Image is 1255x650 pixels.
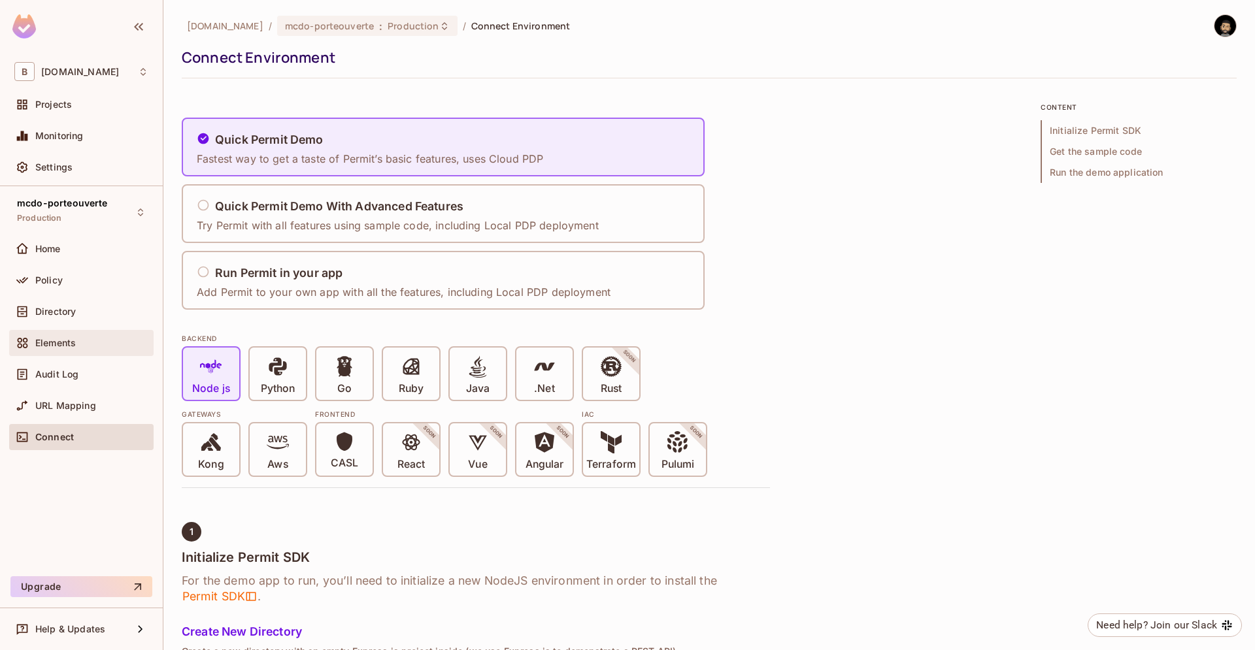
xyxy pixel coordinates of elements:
p: Try Permit with all features using sample code, including Local PDP deployment [197,218,599,233]
p: content [1041,102,1237,112]
p: Node js [192,382,230,395]
p: React [397,458,425,471]
span: the active workspace [187,20,263,32]
span: mcdo-porteouverte [17,198,108,208]
p: Terraform [586,458,636,471]
div: Connect Environment [182,48,1230,67]
span: SOON [604,331,655,382]
p: Fastest way to get a taste of Permit’s basic features, uses Cloud PDP [197,152,543,166]
h5: Create New Directory [182,625,770,638]
span: Connect Environment [471,20,571,32]
p: Vue [468,458,487,471]
p: Aws [267,458,288,471]
p: Python [261,382,295,395]
img: Florian Marie-Luce [1214,15,1236,37]
h5: Quick Permit Demo [215,133,324,146]
p: CASL [331,457,358,470]
li: / [463,20,466,32]
span: Policy [35,275,63,285]
div: Gateways [182,409,307,419]
h5: Quick Permit Demo With Advanced Features [215,200,463,213]
span: Production [388,20,439,32]
span: Elements [35,338,76,348]
div: Frontend [315,409,574,419]
button: Upgrade [10,576,152,597]
span: Production [17,213,62,223]
span: Audit Log [35,369,78,380]
span: SOON [471,407,522,458]
p: Go [337,382,352,395]
h4: Initialize Permit SDK [182,549,770,565]
span: Monitoring [35,131,84,141]
img: SReyMgAAAABJRU5ErkJggg== [12,14,36,39]
span: Get the sample code [1041,141,1237,162]
span: URL Mapping [35,400,96,411]
span: SOON [671,407,722,458]
p: Kong [198,458,224,471]
span: Connect [35,432,74,442]
span: SOON [404,407,455,458]
span: mcdo-porteouverte [285,20,374,32]
span: SOON [537,407,588,458]
p: .Net [534,382,554,395]
h5: Run Permit in your app [215,267,343,280]
div: IAC [582,409,707,419]
span: Workspace: beecee.fr [41,67,119,77]
span: Directory [35,306,76,317]
div: BACKEND [182,333,770,344]
div: Need help? Join our Slack [1096,617,1217,633]
li: / [269,20,272,32]
span: Home [35,244,61,254]
span: : [378,21,383,31]
span: Initialize Permit SDK [1041,120,1237,141]
p: Java [466,382,490,395]
span: Permit SDK [182,589,258,604]
p: Rust [601,382,622,395]
span: Settings [35,162,73,172]
p: Ruby [399,382,424,395]
span: Help & Updates [35,624,105,634]
span: 1 [190,527,193,537]
p: Add Permit to your own app with all the features, including Local PDP deployment [197,285,611,299]
span: Run the demo application [1041,162,1237,183]
h6: For the demo app to run, you’ll need to initialize a new NodeJS environment in order to install t... [182,573,770,604]
span: B [14,62,35,81]
span: Projects [35,99,72,110]
p: Pulumi [661,458,694,471]
p: Angular [526,458,564,471]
